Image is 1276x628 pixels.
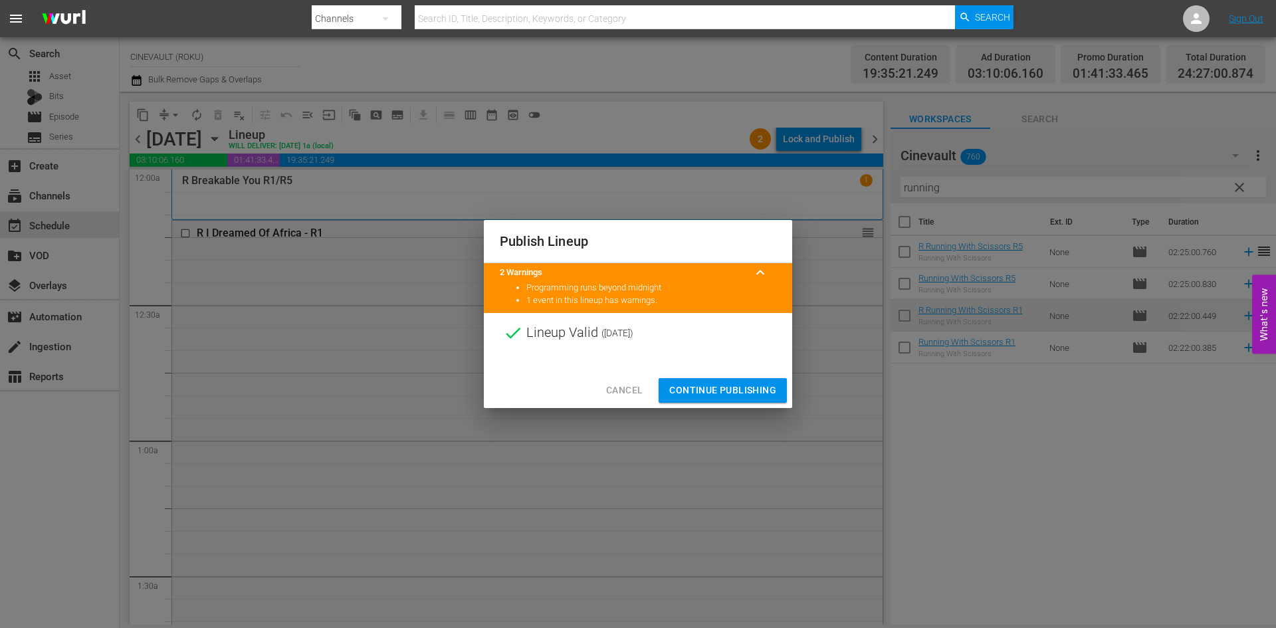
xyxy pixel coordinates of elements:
title: 2 Warnings [500,266,744,279]
div: Lineup Valid [484,313,792,353]
li: 1 event in this lineup has warnings. [526,294,776,307]
button: Cancel [595,378,653,403]
span: Search [975,5,1010,29]
a: Sign Out [1229,13,1263,24]
span: keyboard_arrow_up [752,264,768,280]
span: menu [8,11,24,27]
button: Continue Publishing [659,378,787,403]
span: Continue Publishing [669,382,776,399]
h2: Publish Lineup [500,231,776,252]
button: Open Feedback Widget [1252,274,1276,354]
li: Programming runs beyond midnight [526,282,776,294]
span: ( [DATE] ) [601,323,633,343]
img: ans4CAIJ8jUAAAAAAAAAAAAAAAAAAAAAAAAgQb4GAAAAAAAAAAAAAAAAAAAAAAAAJMjXAAAAAAAAAAAAAAAAAAAAAAAAgAT5G... [32,3,96,35]
button: keyboard_arrow_up [744,257,776,288]
span: Cancel [606,382,643,399]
